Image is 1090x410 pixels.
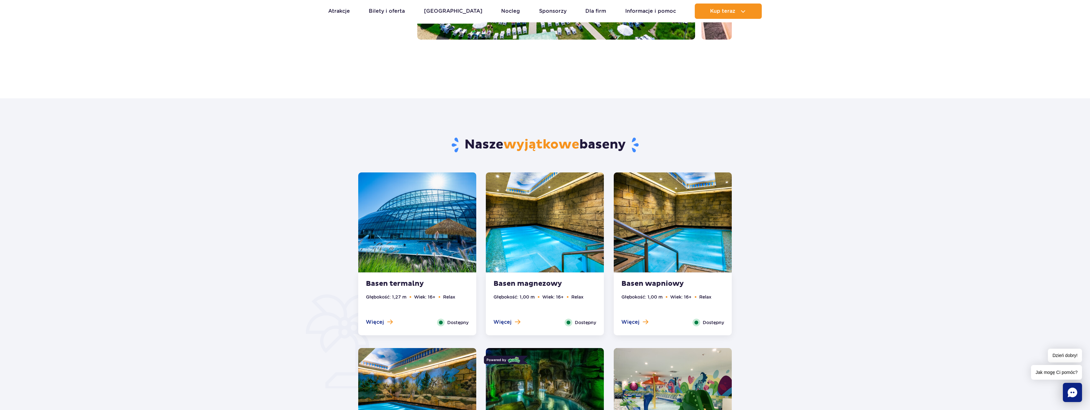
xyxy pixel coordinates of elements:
span: Więcej [621,319,640,326]
div: Powered by [484,356,523,364]
a: Atrakcje [328,4,350,19]
span: Dostępny [575,319,596,326]
button: Więcej [493,319,520,326]
span: Kup teraz [710,8,735,14]
div: Chat [1063,383,1082,402]
span: Dostępny [447,319,469,326]
img: Mamba logo [508,356,521,363]
button: Więcej [621,319,648,326]
li: Głębokość: 1,27 m [366,293,406,300]
li: Wiek: 16+ [670,293,692,300]
h2: Nasze baseny [358,137,732,153]
span: Dzień dobry! [1048,349,1082,362]
img: Magnesium Pool [486,172,604,272]
li: Relax [699,293,711,300]
span: Więcej [366,319,384,326]
img: Calcium Pool [614,172,732,272]
a: Dla firm [585,4,606,19]
button: Kup teraz [695,4,762,19]
li: Relax [571,293,583,300]
li: Wiek: 16+ [414,293,435,300]
li: Głębokość: 1,00 m [493,293,535,300]
span: Jak mogę Ci pomóc? [1031,365,1082,380]
li: Wiek: 16+ [542,293,564,300]
img: Thermal pool [358,172,476,272]
span: Dostępny [703,319,724,326]
strong: Basen wapniowy [621,279,699,288]
li: Głębokość: 1,00 m [621,293,663,300]
li: Relax [443,293,455,300]
strong: Basen magnezowy [493,279,571,288]
strong: Basen termalny [366,279,443,288]
a: Bilety i oferta [369,4,405,19]
span: Więcej [493,319,512,326]
a: Informacje i pomoc [625,4,676,19]
a: Sponsorzy [539,4,567,19]
span: wyjątkowe [503,137,579,153]
a: Nocleg [501,4,520,19]
a: [GEOGRAPHIC_DATA] [424,4,482,19]
button: Więcej [366,319,393,326]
